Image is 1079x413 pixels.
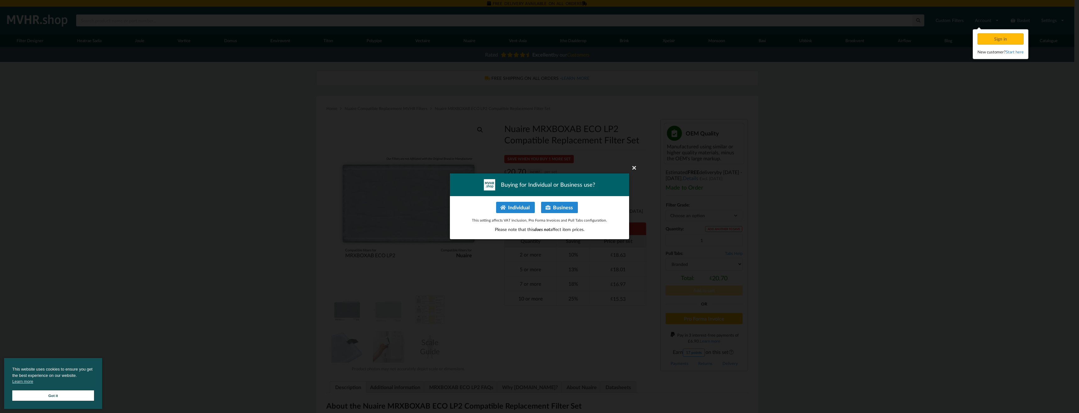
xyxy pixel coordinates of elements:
p: Please note that this affect item prices. [456,227,622,233]
button: Individual [496,202,535,213]
span: does not [534,227,550,232]
div: New customer? [977,49,1024,55]
span: This website uses cookies to ensure you get the best experience on our website. [12,366,94,386]
div: Sign in [977,33,1024,45]
a: Sign in [977,36,1025,41]
span: Buying for Individual or Business use? [501,181,595,189]
p: This setting affects VAT inclusion, Pro Forma Invoices and Pull Tabs configuration. [456,218,622,223]
div: cookieconsent [4,358,102,409]
button: Business [541,202,578,213]
img: mvhr-inverted.png [484,179,495,190]
a: Got it cookie [12,390,94,401]
a: Start here [1006,49,1024,54]
a: cookies - Learn more [12,378,33,385]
